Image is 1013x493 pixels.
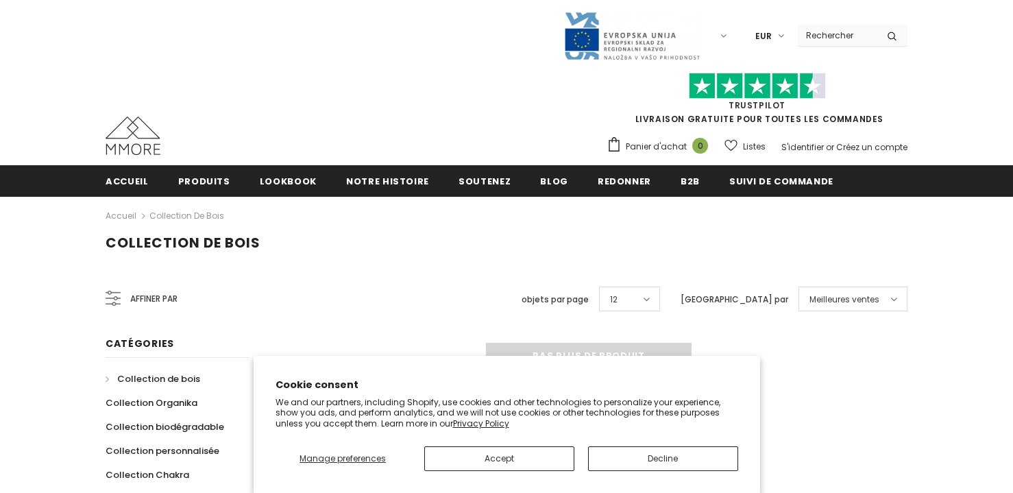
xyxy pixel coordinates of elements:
a: B2B [681,165,700,196]
span: Collection de bois [117,372,200,385]
a: Panier d'achat 0 [607,136,715,157]
a: Collection personnalisée [106,439,219,463]
span: Collection biodégradable [106,420,224,433]
img: Javni Razpis [563,11,700,61]
a: Créez un compte [836,141,907,153]
span: soutenez [459,175,511,188]
span: Suivi de commande [729,175,833,188]
a: Listes [724,134,766,158]
span: Collection de bois [106,233,260,252]
a: Collection de bois [106,367,200,391]
span: B2B [681,175,700,188]
p: We and our partners, including Shopify, use cookies and other technologies to personalize your ex... [276,397,738,429]
span: Listes [743,140,766,154]
a: Collection de bois [149,210,224,221]
h2: Cookie consent [276,378,738,392]
a: TrustPilot [729,99,785,111]
a: Notre histoire [346,165,429,196]
span: EUR [755,29,772,43]
img: Faites confiance aux étoiles pilotes [689,73,826,99]
span: Collection Organika [106,396,197,409]
span: Collection personnalisée [106,444,219,457]
a: soutenez [459,165,511,196]
a: Privacy Policy [453,418,509,429]
span: Produits [178,175,230,188]
span: Redonner [598,175,651,188]
a: Accueil [106,208,136,224]
a: S'identifier [781,141,824,153]
span: Accueil [106,175,149,188]
label: [GEOGRAPHIC_DATA] par [681,293,788,306]
span: 0 [692,138,708,154]
span: Manage preferences [300,453,386,464]
span: Lookbook [260,175,317,188]
span: Affiner par [130,291,178,306]
label: objets par page [522,293,589,306]
a: Collection biodégradable [106,415,224,439]
input: Search Site [798,25,877,45]
button: Accept [424,446,574,471]
a: Redonner [598,165,651,196]
a: Blog [540,165,568,196]
span: Notre histoire [346,175,429,188]
span: Panier d'achat [626,140,687,154]
span: 12 [610,293,618,306]
img: Cas MMORE [106,117,160,155]
a: Suivi de commande [729,165,833,196]
a: Accueil [106,165,149,196]
span: Blog [540,175,568,188]
span: Collection Chakra [106,468,189,481]
a: Collection Chakra [106,463,189,487]
span: Meilleures ventes [809,293,879,306]
span: or [826,141,834,153]
button: Decline [588,446,738,471]
a: Produits [178,165,230,196]
span: Catégories [106,337,174,350]
a: Javni Razpis [563,29,700,41]
button: Manage preferences [275,446,410,471]
a: Lookbook [260,165,317,196]
span: LIVRAISON GRATUITE POUR TOUTES LES COMMANDES [607,79,907,125]
a: Collection Organika [106,391,197,415]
